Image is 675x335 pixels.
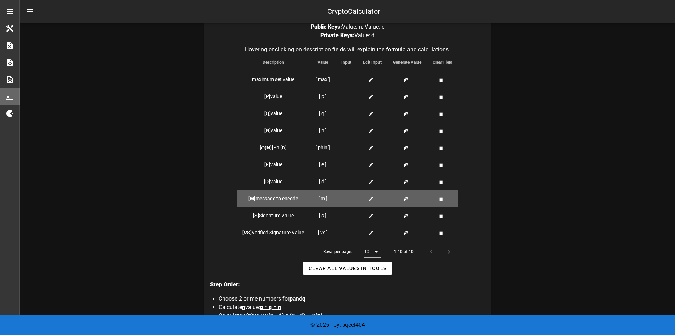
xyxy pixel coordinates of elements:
[264,94,282,99] span: value
[252,77,294,82] span: maximum set value
[303,262,392,275] button: Clear all Values in Tools
[237,54,310,71] th: Description
[336,54,357,71] th: Input
[310,122,336,139] td: [ n ]
[264,111,271,116] b: [Q]
[310,54,336,71] th: Value
[357,54,387,71] th: Edit Input
[341,60,351,65] span: Input
[253,213,259,218] b: [S]
[253,213,294,218] span: Signature Value
[308,266,387,271] span: Clear all Values in Tools
[310,224,336,241] td: [ vs ]
[237,45,458,54] caption: Hovering or clicking on description fields will explain the formula and calculations.
[260,304,281,311] span: p * q = n
[364,246,381,257] div: 10Rows per page:
[302,295,305,302] span: q
[219,312,491,320] li: Calculate value:
[219,295,491,303] li: Choose 2 prime numbers for and
[320,32,354,39] span: Private Keys:
[394,249,414,255] div: 1-10 of 10
[263,60,284,65] span: Description
[260,145,287,150] span: Phi(n)
[310,173,336,190] td: [ d ]
[260,145,273,150] b: [φ(N)]
[242,230,304,235] span: Verified Signature Value
[310,71,336,88] td: [ max ]
[264,111,282,116] span: value
[311,23,342,30] span: Public Keys:
[242,230,252,235] b: [VS]
[310,105,336,122] td: [ q ]
[264,128,271,133] b: [N]
[310,139,336,156] td: [ phin ]
[323,241,381,262] div: Rows per page:
[264,162,270,167] b: [E]
[237,23,458,40] p: Value: n, Value: e Value: d
[264,179,282,184] span: Value
[393,60,421,65] span: Generate Value
[310,190,336,207] td: [ m ]
[310,156,336,173] td: [ e ]
[317,60,328,65] span: Value
[242,312,253,319] span: φ(n)
[427,54,458,71] th: Clear Field
[310,207,336,224] td: [ s ]
[21,3,38,20] button: nav-menu-toggle
[210,280,491,289] p: Step Order:
[433,60,452,65] span: Clear Field
[219,303,491,312] li: Calculate value:
[264,128,282,133] span: value
[387,54,427,71] th: Generate Value
[264,94,270,99] b: [P]
[248,196,298,201] span: message to encode
[310,322,365,328] span: © 2025 - by: sqeel404
[268,312,323,319] span: (p - 1) * (q - 1) = φ(n)
[289,295,293,302] span: p
[248,196,255,201] b: [M]
[363,60,382,65] span: Edit Input
[364,249,369,255] div: 10
[264,179,270,184] b: [D]
[264,162,282,167] span: Value
[242,304,245,311] span: n
[327,6,380,17] div: CryptoCalculator
[310,88,336,105] td: [ p ]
